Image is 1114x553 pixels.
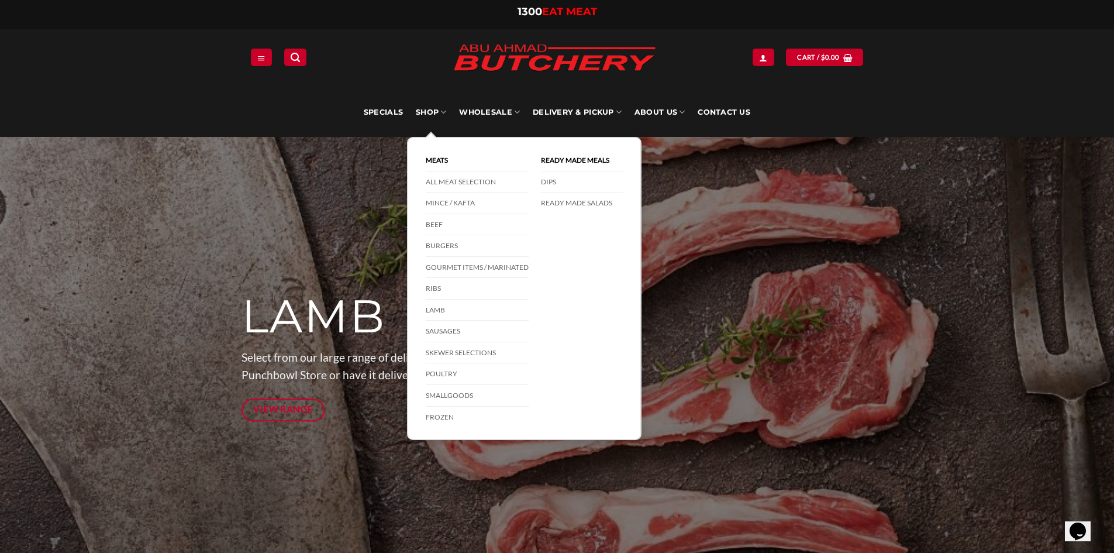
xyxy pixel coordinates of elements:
[797,52,839,63] span: Cart /
[242,351,619,382] span: Select from our large range of delicious Order online & collect from our Punchbowl Store or have ...
[284,49,306,66] a: Search
[426,342,529,364] a: Skewer Selections
[542,5,597,18] span: EAT MEAT
[753,49,774,66] a: Login
[518,5,597,18] a: 1300EAT MEAT
[426,385,529,407] a: Smallgoods
[426,321,529,342] a: Sausages
[253,402,313,417] span: View Range
[242,288,386,345] span: LAMB
[426,257,529,279] a: Gourmet Items / Marinated
[426,193,529,214] a: Mince / Kafta
[426,171,529,193] a: All Meat Selection
[698,88,750,137] a: Contact Us
[242,399,325,421] a: View Range
[459,88,520,137] a: Wholesale
[364,88,403,137] a: Specials
[634,88,685,137] a: About Us
[533,88,622,137] a: Delivery & Pickup
[426,150,529,171] a: Meats
[786,49,863,66] a: View cart
[416,88,446,137] a: SHOP
[541,171,623,193] a: DIPS
[426,278,529,300] a: Ribs
[426,300,529,321] a: Lamb
[821,52,825,63] span: $
[541,150,623,171] a: Ready Made Meals
[426,407,529,428] a: Frozen
[541,193,623,214] a: Ready Made Salads
[251,49,272,66] a: Menu
[1065,506,1102,541] iframe: chat widget
[426,214,529,236] a: Beef
[518,5,542,18] span: 1300
[426,363,529,385] a: Poultry
[821,53,840,61] bdi: 0.00
[426,235,529,257] a: Burgers
[443,36,665,81] img: Abu Ahmad Butchery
